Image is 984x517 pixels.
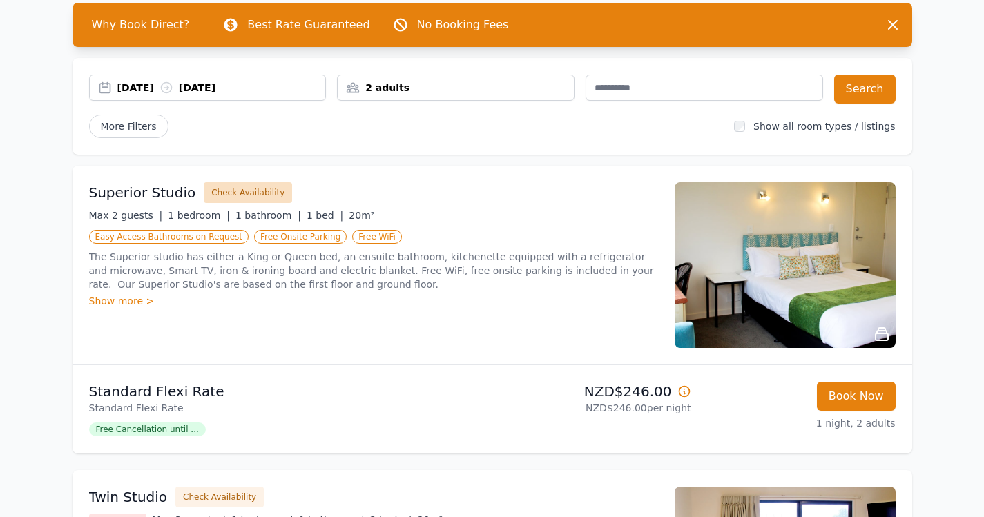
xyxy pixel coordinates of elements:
[254,230,347,244] span: Free Onsite Parking
[702,416,896,430] p: 1 night, 2 adults
[81,11,201,39] span: Why Book Direct?
[89,294,658,308] div: Show more >
[498,382,691,401] p: NZD$246.00
[168,210,230,221] span: 1 bedroom |
[175,487,264,507] button: Check Availability
[89,250,658,291] p: The Superior studio has either a King or Queen bed, an ensuite bathroom, kitchenette equipped wit...
[117,81,326,95] div: [DATE] [DATE]
[307,210,343,221] span: 1 bed |
[89,210,163,221] span: Max 2 guests |
[89,183,196,202] h3: Superior Studio
[817,382,896,411] button: Book Now
[89,115,168,138] span: More Filters
[338,81,574,95] div: 2 adults
[89,230,249,244] span: Easy Access Bathrooms on Request
[89,401,487,415] p: Standard Flexi Rate
[247,17,369,33] p: Best Rate Guaranteed
[89,487,168,507] h3: Twin Studio
[89,382,487,401] p: Standard Flexi Rate
[753,121,895,132] label: Show all room types / listings
[89,422,206,436] span: Free Cancellation until ...
[204,182,292,203] button: Check Availability
[834,75,896,104] button: Search
[235,210,301,221] span: 1 bathroom |
[498,401,691,415] p: NZD$246.00 per night
[352,230,402,244] span: Free WiFi
[417,17,509,33] p: No Booking Fees
[349,210,374,221] span: 20m²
